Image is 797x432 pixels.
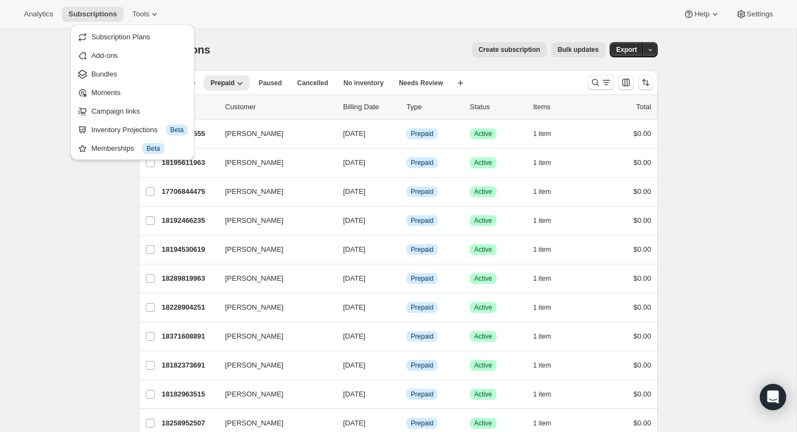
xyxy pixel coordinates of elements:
[533,102,588,113] div: Items
[343,274,365,282] span: [DATE]
[399,79,443,87] span: Needs Review
[126,7,167,22] button: Tools
[411,245,433,254] span: Prepaid
[162,389,216,400] p: 18182963515
[633,274,651,282] span: $0.00
[411,129,433,138] span: Prepaid
[533,361,551,370] span: 1 item
[219,415,328,432] button: [PERSON_NAME]
[618,75,634,90] button: Customize table column order and visibility
[17,7,60,22] button: Analytics
[62,7,123,22] button: Subscriptions
[533,158,551,167] span: 1 item
[343,245,365,253] span: [DATE]
[470,102,524,113] p: Status
[533,216,551,225] span: 1 item
[344,79,383,87] span: No inventory
[411,419,433,428] span: Prepaid
[343,158,365,167] span: [DATE]
[474,129,492,138] span: Active
[91,125,188,135] div: Inventory Projections
[638,75,653,90] button: Sort the results
[225,128,284,139] span: [PERSON_NAME]
[474,419,492,428] span: Active
[162,300,651,315] div: 18228904251[PERSON_NAME][DATE]InfoPrepaidSuccessActive1 item$0.00
[91,70,117,78] span: Bundles
[225,273,284,284] span: [PERSON_NAME]
[533,271,563,286] button: 1 item
[343,390,365,398] span: [DATE]
[694,10,709,19] span: Help
[219,328,328,345] button: [PERSON_NAME]
[219,241,328,258] button: [PERSON_NAME]
[68,10,117,19] span: Subscriptions
[343,361,365,369] span: [DATE]
[219,270,328,287] button: [PERSON_NAME]
[533,419,551,428] span: 1 item
[533,300,563,315] button: 1 item
[533,245,551,254] span: 1 item
[474,245,492,254] span: Active
[225,244,284,255] span: [PERSON_NAME]
[633,419,651,427] span: $0.00
[74,46,191,64] button: Add-ons
[162,126,651,141] div: 18179850555[PERSON_NAME][DATE]InfoPrepaidSuccessActive1 item$0.00
[474,274,492,283] span: Active
[225,331,284,342] span: [PERSON_NAME]
[162,331,216,342] p: 18371608891
[533,387,563,402] button: 1 item
[411,390,433,399] span: Prepaid
[162,302,216,313] p: 18228904251
[162,184,651,199] div: 17706844475[PERSON_NAME][DATE]InfoPrepaidSuccessActive1 item$0.00
[74,84,191,101] button: Moments
[411,274,433,283] span: Prepaid
[162,271,651,286] div: 18289819963[PERSON_NAME][DATE]InfoPrepaidSuccessActive1 item$0.00
[633,245,651,253] span: $0.00
[533,390,551,399] span: 1 item
[729,7,780,22] button: Settings
[225,157,284,168] span: [PERSON_NAME]
[162,358,651,373] div: 18182373691[PERSON_NAME][DATE]InfoPrepaidSuccessActive1 item$0.00
[474,390,492,399] span: Active
[162,215,216,226] p: 18192466235
[533,274,551,283] span: 1 item
[219,154,328,171] button: [PERSON_NAME]
[74,28,191,45] button: Subscription Plans
[633,303,651,311] span: $0.00
[219,299,328,316] button: [PERSON_NAME]
[760,384,786,410] div: Open Intercom Messenger
[411,303,433,312] span: Prepaid
[533,242,563,257] button: 1 item
[633,361,651,369] span: $0.00
[533,332,551,341] span: 1 item
[633,187,651,196] span: $0.00
[533,155,563,170] button: 1 item
[162,155,651,170] div: 18195611963[PERSON_NAME][DATE]InfoPrepaidSuccessActive1 item$0.00
[170,126,184,134] span: Beta
[162,213,651,228] div: 18192466235[PERSON_NAME][DATE]InfoPrepaidSuccessActive1 item$0.00
[297,79,328,87] span: Cancelled
[74,102,191,120] button: Campaign links
[225,215,284,226] span: [PERSON_NAME]
[479,45,540,54] span: Create subscription
[258,79,282,87] span: Paused
[633,216,651,224] span: $0.00
[225,418,284,429] span: [PERSON_NAME]
[139,44,210,56] span: Subscriptions
[474,187,492,196] span: Active
[747,10,773,19] span: Settings
[533,129,551,138] span: 1 item
[406,102,461,113] div: Type
[91,107,140,115] span: Campaign links
[343,332,365,340] span: [DATE]
[219,386,328,403] button: [PERSON_NAME]
[474,361,492,370] span: Active
[343,303,365,311] span: [DATE]
[162,418,216,429] p: 18258952507
[225,360,284,371] span: [PERSON_NAME]
[533,358,563,373] button: 1 item
[162,387,651,402] div: 18182963515[PERSON_NAME][DATE]InfoPrepaidSuccessActive1 item$0.00
[91,88,120,97] span: Moments
[472,42,547,57] button: Create subscription
[533,126,563,141] button: 1 item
